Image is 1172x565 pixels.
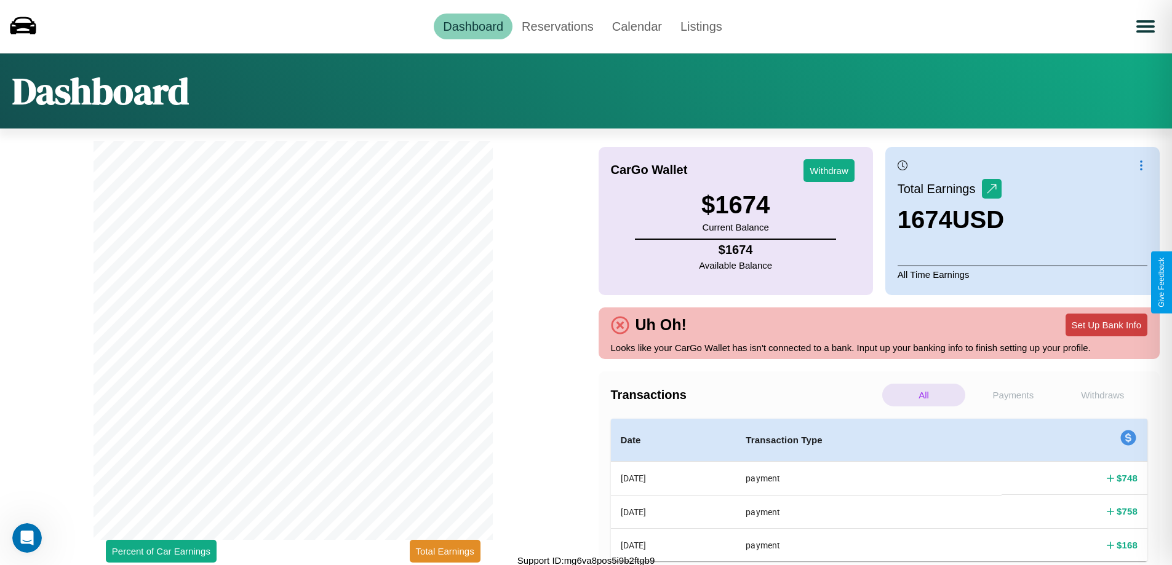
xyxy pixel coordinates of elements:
th: payment [736,529,1002,561]
h4: Uh Oh! [629,316,693,334]
h4: Transaction Type [746,433,992,448]
h1: Dashboard [12,66,189,116]
a: Reservations [512,14,603,39]
a: Dashboard [434,14,512,39]
p: Looks like your CarGo Wallet has isn't connected to a bank. Input up your banking info to finish ... [611,339,1148,356]
a: Listings [671,14,732,39]
p: Payments [971,384,1054,406]
th: [DATE] [611,529,736,561]
iframe: Intercom live chat [12,523,42,553]
th: payment [736,495,1002,528]
a: Calendar [603,14,671,39]
h4: $ 748 [1117,472,1138,484]
th: payment [736,462,1002,496]
h4: $ 758 [1117,505,1138,518]
p: Available Balance [699,257,772,274]
h3: 1674 USD [898,206,1004,234]
p: Withdraws [1061,384,1144,406]
h4: Date [621,433,727,448]
p: All Time Earnings [898,266,1147,283]
button: Total Earnings [410,540,480,563]
button: Open menu [1128,9,1163,44]
div: Give Feedback [1157,258,1166,307]
table: simple table [611,419,1148,561]
h4: CarGo Wallet [611,163,688,177]
button: Withdraw [803,159,855,182]
th: [DATE] [611,495,736,528]
p: Total Earnings [898,178,982,200]
h3: $ 1674 [701,191,770,219]
h4: Transactions [611,388,879,402]
button: Percent of Car Earnings [106,540,217,563]
h4: $ 1674 [699,243,772,257]
p: Current Balance [701,219,770,235]
th: [DATE] [611,462,736,496]
p: All [882,384,965,406]
h4: $ 168 [1117,539,1138,551]
button: Set Up Bank Info [1066,314,1147,336]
